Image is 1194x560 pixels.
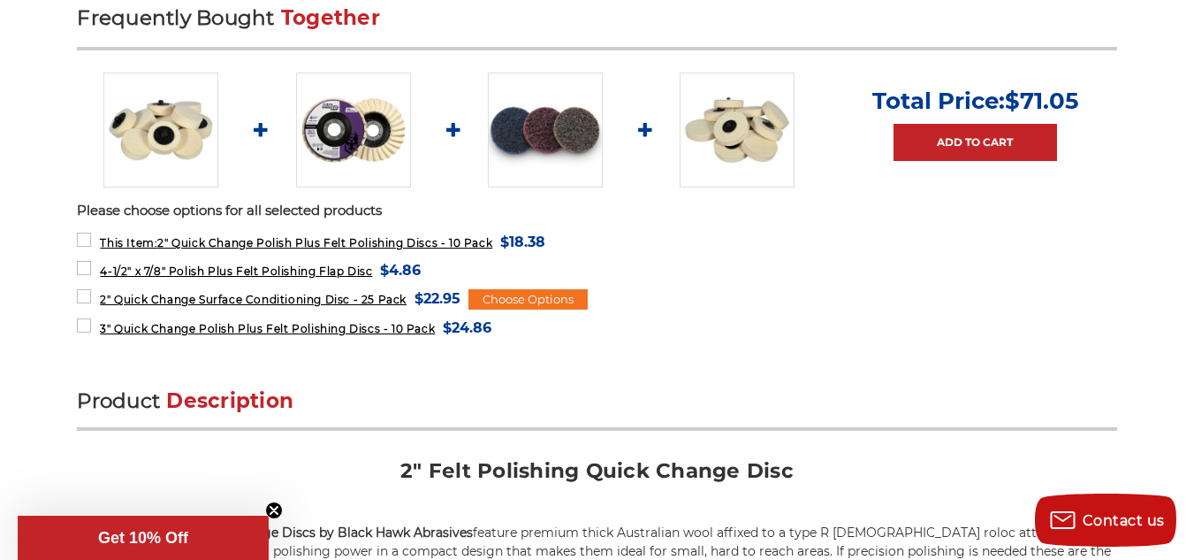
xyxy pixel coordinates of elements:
span: $18.38 [500,230,545,254]
span: 4-1/2" x 7/8" Polish Plus Felt Polishing Flap Disc [100,265,372,278]
span: Product [77,388,160,413]
div: Get 10% OffClose teaser [18,516,269,560]
button: Contact us [1035,494,1176,547]
span: Frequently Bought [77,5,274,30]
span: 3" Quick Change Polish Plus Felt Polishing Discs - 10 Pack [100,322,435,335]
span: Get 10% Off [98,529,188,547]
span: $22.95 [414,287,460,311]
a: Add to Cart [894,124,1057,161]
span: Together [281,5,380,30]
span: $4.86 [380,258,421,282]
span: Contact us [1083,512,1165,529]
button: Close teaser [265,502,283,519]
strong: 2” Felt Polish Plus Quick Change Discs by Black Hawk Abrasives [77,525,473,541]
h2: 2" Felt Polishing Quick Change Disc [77,457,1116,497]
strong: This Item: [100,236,157,249]
p: Please choose options for all selected products [77,201,1116,221]
span: $71.05 [1005,87,1078,115]
div: Choose Options [468,289,588,311]
span: Description [166,388,293,413]
p: Total Price: [872,87,1078,115]
img: 2" Roloc Polishing Felt Discs [103,73,218,188]
span: $24.86 [443,316,491,340]
span: 2" Quick Change Surface Conditioning Disc - 25 Pack [100,293,407,306]
span: 2" Quick Change Polish Plus Felt Polishing Discs - 10 Pack [100,236,492,249]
